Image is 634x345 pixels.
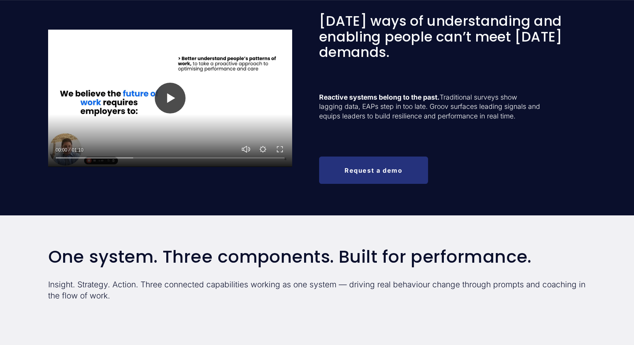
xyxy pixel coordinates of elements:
[69,146,85,154] div: Duration
[48,279,586,301] p: Insight. Strategy. Action. Three connected capabilities working as one system — driving real beha...
[155,83,186,113] button: Play
[319,93,541,121] p: Traditional surveys show lagging data, EAPs step in too late. Groov surfaces leading signals and ...
[56,146,69,154] div: Current time
[319,13,586,60] h3: [DATE] ways of understanding and enabling people can’t meet [DATE] demands.
[319,157,428,184] a: Request a demo
[48,247,586,267] h2: One system. Three components. Built for performance.
[319,93,440,101] strong: Reactive systems belong to the past.
[56,155,285,160] input: Seek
